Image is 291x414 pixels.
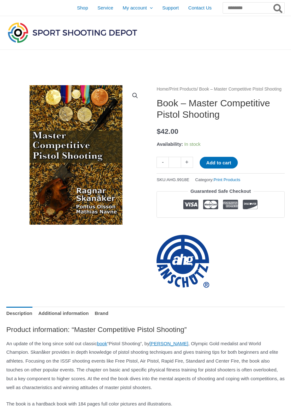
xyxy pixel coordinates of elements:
span: SKU: [157,176,189,184]
a: + [181,157,193,168]
a: View full-screen image gallery [129,90,141,101]
input: Product quantity [168,157,181,168]
span: Availability: [157,141,183,147]
a: Print Products [214,177,240,182]
a: ahg-Anschütz [157,235,209,288]
a: Print Products [169,87,197,92]
button: Add to cart [200,157,238,169]
h2: Product information: “Master Competitive Pistol Shooting” [6,325,285,334]
a: Brand [95,307,108,320]
a: Additional information [38,307,89,320]
a: [PERSON_NAME] [149,341,188,346]
a: Description [6,307,32,320]
span: Category: [195,176,240,184]
span: AHG.9918E [167,177,189,182]
img: Sport Shooting Depot [6,21,139,44]
span: In stock [184,141,201,147]
h1: Book – Master Competitive Pistol Shooting [157,98,285,120]
legend: Guaranteed Safe Checkout [188,187,254,196]
nav: Breadcrumb [157,85,285,93]
button: Search [272,3,284,13]
p: An update of the long since sold out classic “Pistol Shooting”, by , Olympic Gold medalist and Wo... [6,339,285,392]
a: Home [157,87,168,92]
a: book [97,341,107,346]
bdi: 42.00 [157,127,178,135]
p: The book is a hardback book with 184 pages full color pictures and illustrations. [6,399,285,408]
a: - [157,157,168,168]
iframe: Customer reviews powered by Trustpilot [157,222,285,230]
span: $ [157,127,161,135]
